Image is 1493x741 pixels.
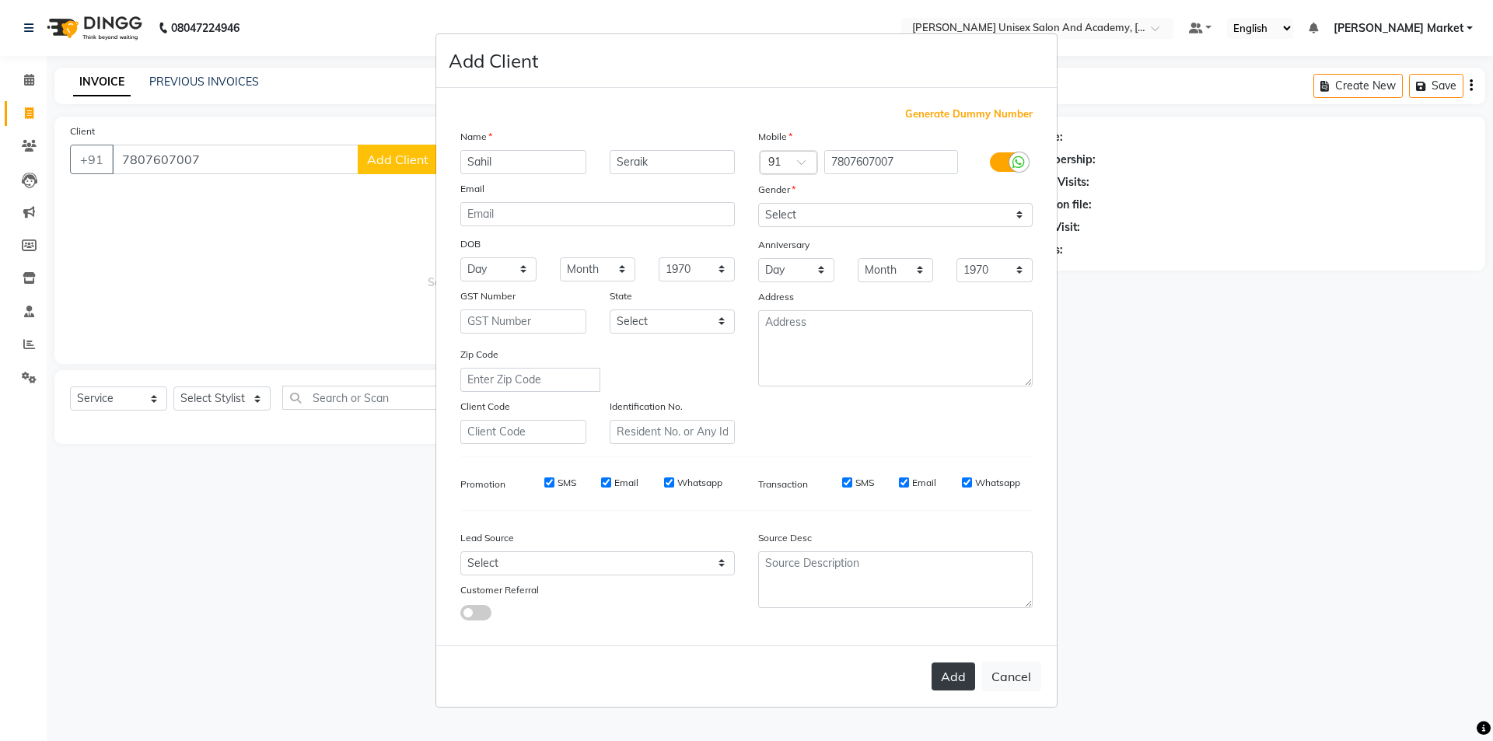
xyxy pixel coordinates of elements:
label: Promotion [460,477,505,491]
label: Email [912,476,936,490]
input: Enter Zip Code [460,368,600,392]
label: Gender [758,183,795,197]
label: Lead Source [460,531,514,545]
label: Source Desc [758,531,812,545]
label: Identification No. [610,400,683,414]
label: Whatsapp [975,476,1020,490]
label: Email [460,182,484,196]
input: Resident No. or Any Id [610,420,736,444]
button: Cancel [981,662,1041,691]
label: SMS [558,476,576,490]
label: Address [758,290,794,304]
label: Client Code [460,400,510,414]
label: Zip Code [460,348,498,362]
input: Client Code [460,420,586,444]
button: Add [932,662,975,690]
h4: Add Client [449,47,538,75]
input: Mobile [824,150,959,174]
label: Mobile [758,130,792,144]
input: Last Name [610,150,736,174]
label: SMS [855,476,874,490]
label: DOB [460,237,481,251]
label: Email [614,476,638,490]
label: Name [460,130,492,144]
span: Generate Dummy Number [905,107,1033,122]
label: Transaction [758,477,808,491]
label: State [610,289,632,303]
label: Anniversary [758,238,809,252]
input: GST Number [460,309,586,334]
label: GST Number [460,289,516,303]
input: First Name [460,150,586,174]
label: Whatsapp [677,476,722,490]
label: Customer Referral [460,583,539,597]
input: Email [460,202,735,226]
